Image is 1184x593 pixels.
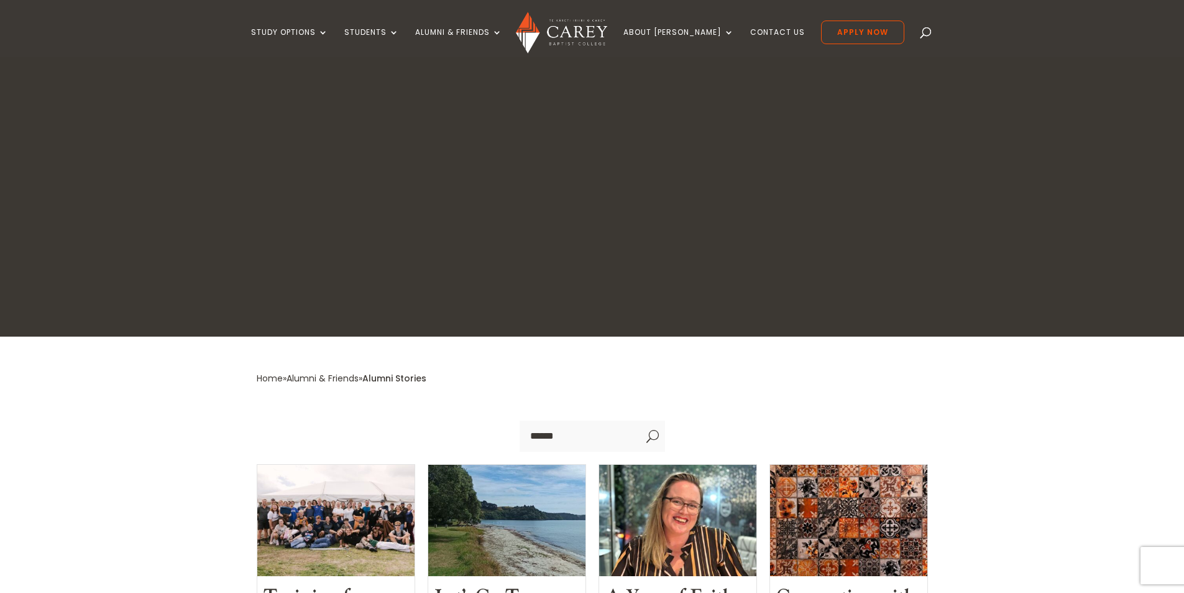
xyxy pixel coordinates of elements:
[257,372,283,385] a: Home
[520,421,640,452] input: Search
[251,28,328,57] a: Study Options
[344,28,399,57] a: Students
[750,28,805,57] a: Contact Us
[640,421,665,452] span: U
[287,372,359,385] a: Alumni & Friends
[415,28,502,57] a: Alumni & Friends
[362,372,426,385] span: Alumni Stories
[257,372,426,385] span: » »
[516,12,607,54] img: Carey Baptist College
[821,21,904,44] a: Apply Now
[623,28,734,57] a: About [PERSON_NAME]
